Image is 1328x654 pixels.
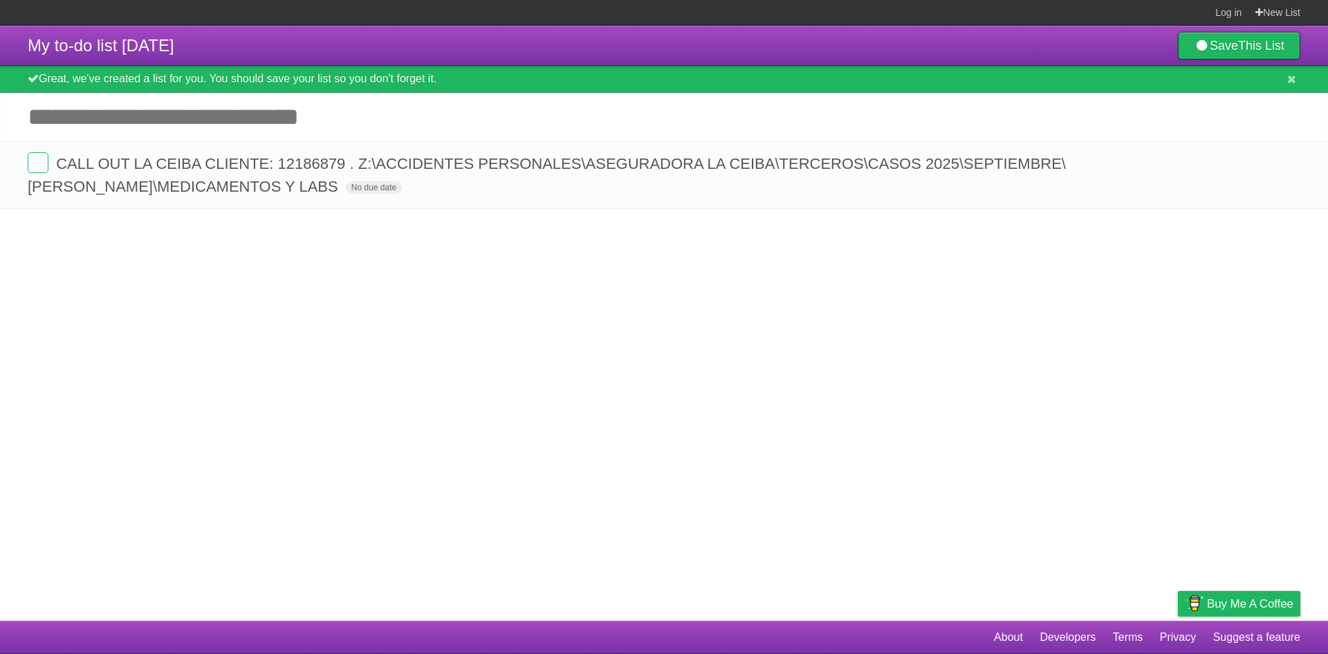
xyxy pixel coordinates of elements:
[1213,624,1300,651] a: Suggest a feature
[1113,624,1143,651] a: Terms
[994,624,1023,651] a: About
[28,36,174,55] span: My to-do list [DATE]
[1178,32,1300,60] a: SaveThis List
[28,152,48,173] label: Done
[1178,591,1300,617] a: Buy me a coffee
[1040,624,1096,651] a: Developers
[1160,624,1196,651] a: Privacy
[28,155,1066,195] span: CALL OUT LA CEIBA CLIENTE: 12186879 . Z:\ACCIDENTES PERSONALES\ASEGURADORA LA CEIBA\TERCEROS\CASO...
[1238,39,1284,53] b: This List
[1207,592,1293,616] span: Buy me a coffee
[346,181,402,194] span: No due date
[1185,592,1203,615] img: Buy me a coffee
